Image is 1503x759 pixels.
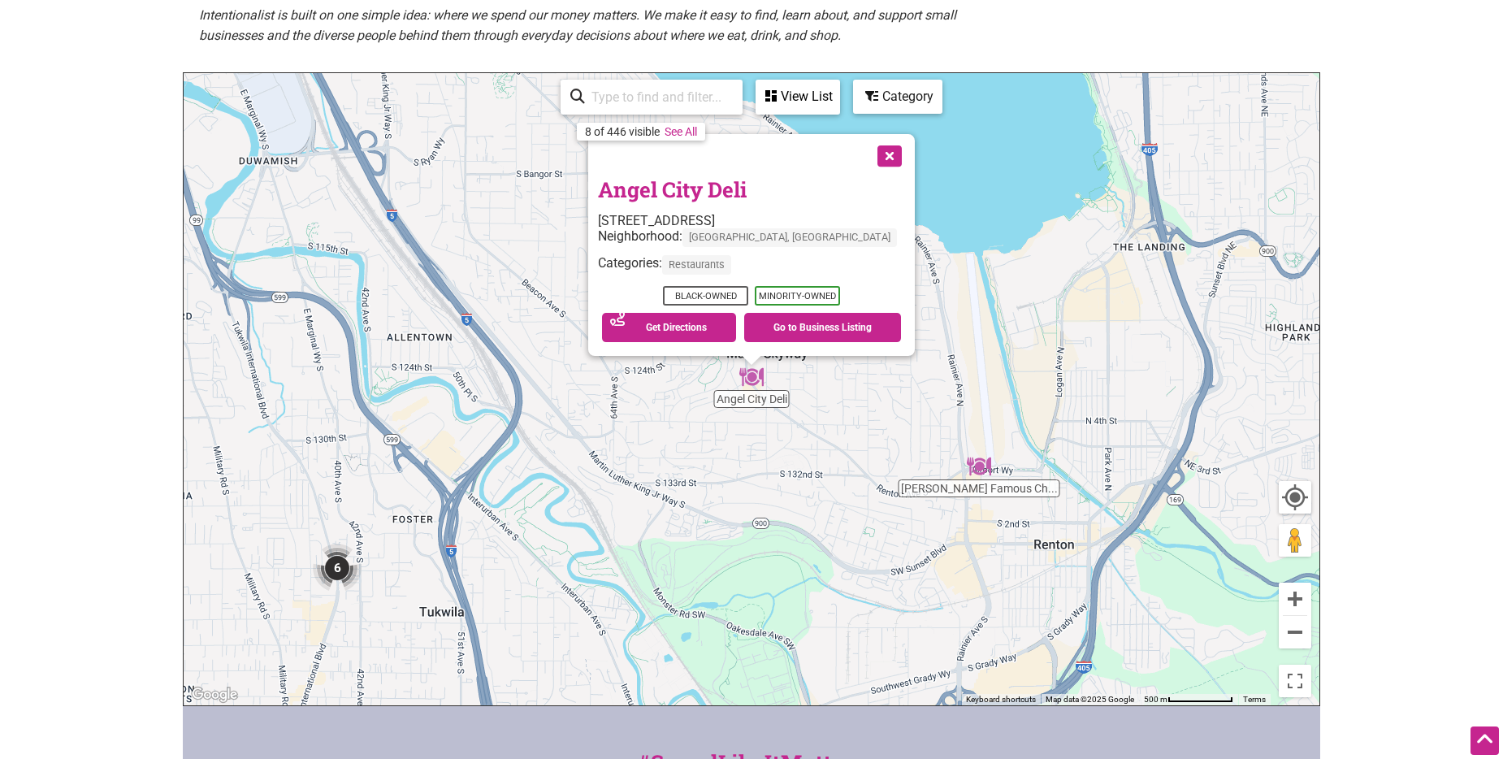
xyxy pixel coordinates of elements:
[598,228,905,255] div: Neighborhood:
[960,448,998,485] div: Ezell's Famous Chicken
[663,286,748,306] span: Black-Owned
[199,7,956,44] em: Intentionalist is built on one simple idea: where we spend our money matters. We make it easy to ...
[757,81,838,112] div: View List
[966,694,1036,705] button: Keyboard shortcuts
[1243,695,1266,704] a: Terms
[561,80,743,115] div: Type to search and filter
[585,125,660,138] div: 8 of 446 visible
[853,80,942,114] div: Filter by category
[598,256,905,283] div: Categories:
[1279,524,1311,557] button: Drag Pegman onto the map to open Street View
[1471,726,1499,755] div: Scroll Back to Top
[1279,616,1311,648] button: Zoom out
[1279,481,1311,514] button: Your Location
[1139,694,1238,705] button: Map Scale: 500 m per 77 pixels
[1279,665,1311,697] button: Toggle fullscreen view
[733,358,770,396] div: Angel City Deli
[855,81,941,112] div: Category
[756,80,840,115] div: See a list of the visible businesses
[662,256,731,275] span: Restaurants
[188,684,241,705] a: Open this area in Google Maps (opens a new window)
[1046,695,1134,704] span: Map data ©2025 Google
[1144,695,1167,704] span: 500 m
[602,313,736,342] a: Get Directions
[744,313,901,342] a: Go to Business Listing
[598,213,905,228] div: [STREET_ADDRESS]
[682,228,897,247] span: [GEOGRAPHIC_DATA], [GEOGRAPHIC_DATA]
[585,81,733,113] input: Type to find and filter...
[598,176,747,203] a: Angel City Deli
[755,286,840,306] span: Minority-Owned
[306,537,368,599] div: 6
[188,684,241,705] img: Google
[1279,583,1311,615] button: Zoom in
[868,134,908,175] button: Close
[665,125,697,138] a: See All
